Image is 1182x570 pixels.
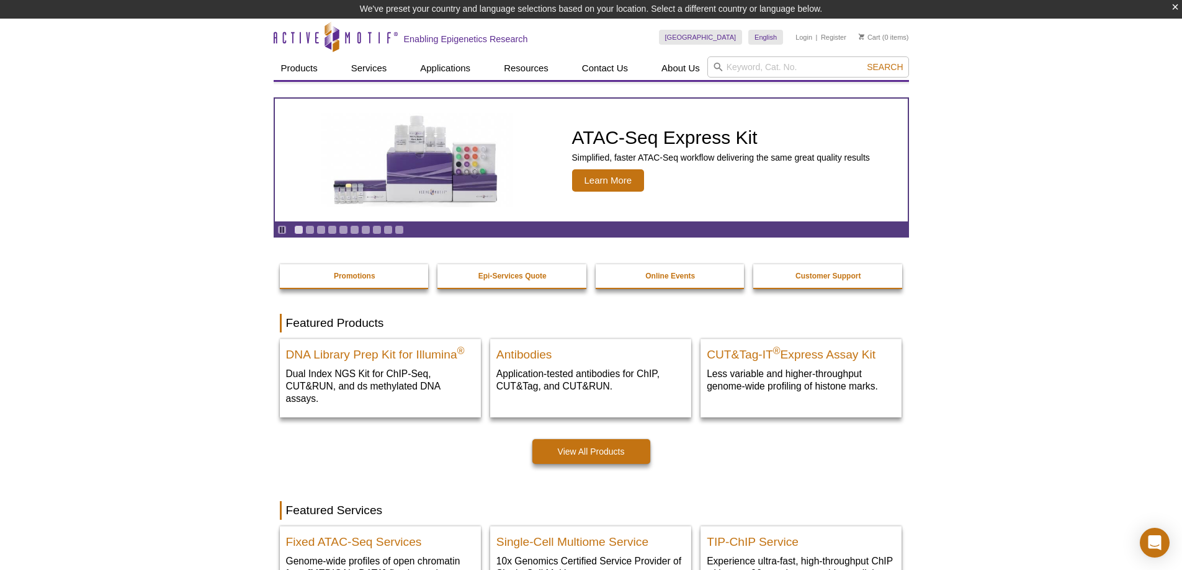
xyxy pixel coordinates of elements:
[596,264,746,288] a: Online Events
[821,33,846,42] a: Register
[395,225,404,234] a: Go to slide 10
[496,367,685,393] p: Application-tested antibodies for ChIP, CUT&Tag, and CUT&RUN.
[339,225,348,234] a: Go to slide 5
[773,345,781,356] sup: ®
[350,225,359,234] a: Go to slide 6
[867,62,903,72] span: Search
[707,342,895,361] h2: CUT&Tag-IT Express Assay Kit
[286,530,475,548] h2: Fixed ATAC-Seq Services
[286,367,475,405] p: Dual Index NGS Kit for ChIP-Seq, CUT&RUN, and ds methylated DNA assays.
[496,530,685,548] h2: Single-Cell Multiome Service
[316,225,326,234] a: Go to slide 3
[372,225,382,234] a: Go to slide 8
[645,272,695,280] strong: Online Events
[404,33,528,45] h2: Enabling Epigenetics Research
[1140,528,1170,558] div: Open Intercom Messenger
[383,225,393,234] a: Go to slide 9
[496,342,685,361] h2: Antibodies
[457,345,465,356] sup: ®
[707,530,895,548] h2: TIP-ChIP Service
[859,33,864,40] img: Your Cart
[437,264,588,288] a: Epi-Services Quote
[654,56,707,80] a: About Us
[753,264,903,288] a: Customer Support
[344,56,395,80] a: Services
[532,439,650,464] a: View All Products
[315,113,519,207] img: ATAC-Seq Express Kit
[361,225,370,234] a: Go to slide 7
[286,342,475,361] h2: DNA Library Prep Kit for Illumina
[572,169,645,192] span: Learn More
[859,33,880,42] a: Cart
[659,30,743,45] a: [GEOGRAPHIC_DATA]
[275,99,908,221] article: ATAC-Seq Express Kit
[490,339,691,405] a: All Antibodies Antibodies Application-tested antibodies for ChIP, CUT&Tag, and CUT&RUN.
[496,56,556,80] a: Resources
[277,225,287,234] a: Toggle autoplay
[305,225,315,234] a: Go to slide 2
[575,56,635,80] a: Contact Us
[280,314,903,332] h2: Featured Products
[572,128,870,147] h2: ATAC-Seq Express Kit
[274,56,325,80] a: Products
[748,30,783,45] a: English
[707,367,895,393] p: Less variable and higher-throughput genome-wide profiling of histone marks​.
[328,225,337,234] a: Go to slide 4
[701,339,902,405] a: CUT&Tag-IT® Express Assay Kit CUT&Tag-IT®Express Assay Kit Less variable and higher-throughput ge...
[334,272,375,280] strong: Promotions
[816,30,818,45] li: |
[294,225,303,234] a: Go to slide 1
[280,339,481,417] a: DNA Library Prep Kit for Illumina DNA Library Prep Kit for Illumina® Dual Index NGS Kit for ChIP-...
[275,99,908,221] a: ATAC-Seq Express Kit ATAC-Seq Express Kit Simplified, faster ATAC-Seq workflow delivering the sam...
[795,272,861,280] strong: Customer Support
[859,30,909,45] li: (0 items)
[280,264,430,288] a: Promotions
[478,272,547,280] strong: Epi-Services Quote
[707,56,909,78] input: Keyword, Cat. No.
[795,33,812,42] a: Login
[572,152,870,163] p: Simplified, faster ATAC-Seq workflow delivering the same great quality results
[413,56,478,80] a: Applications
[280,501,903,520] h2: Featured Services
[863,61,907,73] button: Search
